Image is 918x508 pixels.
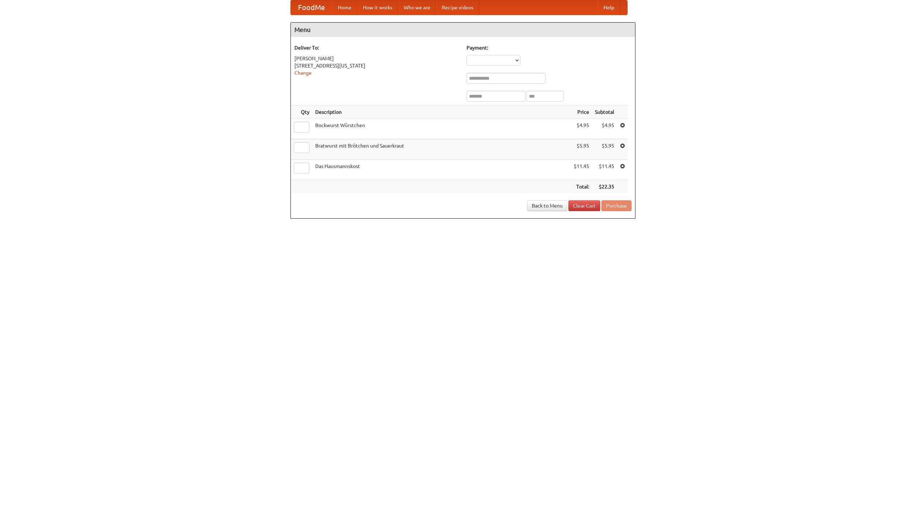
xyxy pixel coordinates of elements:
[312,139,571,160] td: Bratwurst mit Brötchen und Sauerkraut
[592,180,617,194] th: $22.35
[592,160,617,180] td: $11.45
[312,119,571,139] td: Bockwurst Würstchen
[294,55,459,62] div: [PERSON_NAME]
[312,160,571,180] td: Das Hausmannskost
[571,119,592,139] td: $4.95
[571,106,592,119] th: Price
[598,0,620,15] a: Help
[294,44,459,51] h5: Deliver To:
[467,44,631,51] h5: Payment:
[568,200,600,211] a: Clear Cart
[398,0,436,15] a: Who we are
[294,70,312,76] a: Change
[601,200,631,211] button: Purchase
[436,0,479,15] a: Recipe videos
[527,200,567,211] a: Back to Menu
[592,139,617,160] td: $5.95
[571,139,592,160] td: $5.95
[312,106,571,119] th: Description
[291,106,312,119] th: Qty
[294,62,459,69] div: [STREET_ADDRESS][US_STATE]
[592,119,617,139] td: $4.95
[592,106,617,119] th: Subtotal
[291,23,635,37] h4: Menu
[357,0,398,15] a: How it works
[571,180,592,194] th: Total:
[332,0,357,15] a: Home
[291,0,332,15] a: FoodMe
[571,160,592,180] td: $11.45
